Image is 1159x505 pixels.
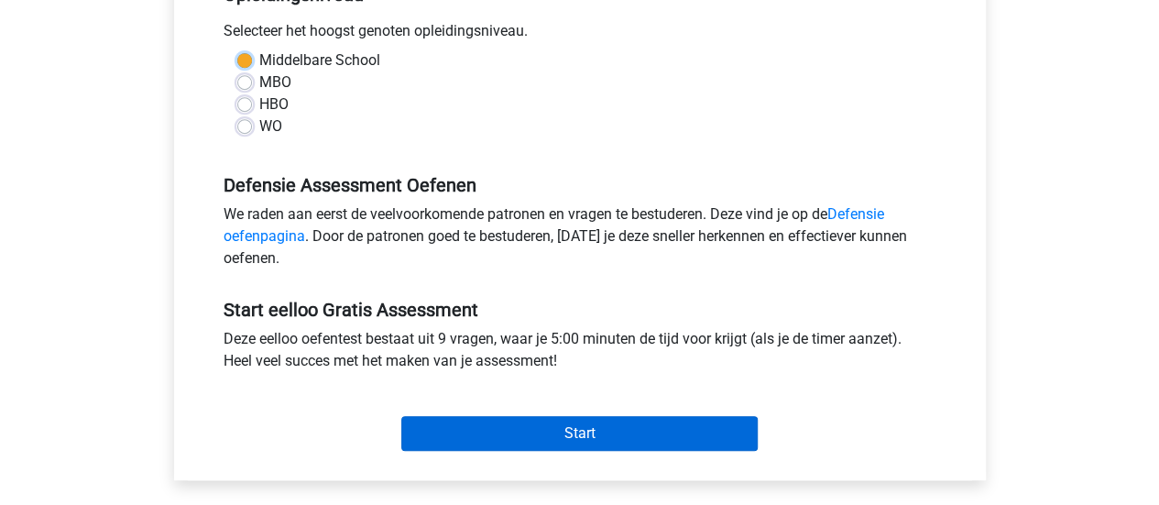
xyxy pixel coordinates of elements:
label: WO [259,115,282,137]
div: Deze eelloo oefentest bestaat uit 9 vragen, waar je 5:00 minuten de tijd voor krijgt (als je de t... [210,328,950,379]
h5: Start eelloo Gratis Assessment [224,299,936,321]
h5: Defensie Assessment Oefenen [224,174,936,196]
div: Selecteer het hoogst genoten opleidingsniveau. [210,20,950,49]
label: HBO [259,93,289,115]
label: MBO [259,71,291,93]
div: We raden aan eerst de veelvoorkomende patronen en vragen te bestuderen. Deze vind je op de . Door... [210,203,950,277]
input: Start [401,416,758,451]
label: Middelbare School [259,49,380,71]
